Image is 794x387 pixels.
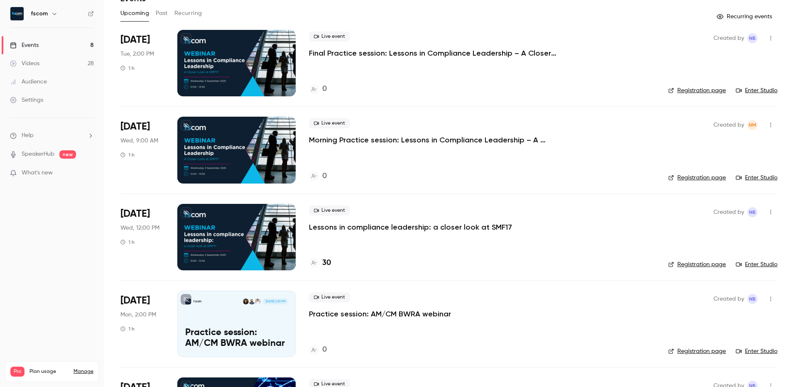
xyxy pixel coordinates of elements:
[120,224,159,232] span: Wed, 12:00 PM
[120,311,156,319] span: Mon, 2:00 PM
[736,260,777,269] a: Enter Studio
[10,41,39,49] div: Events
[120,65,135,71] div: 1 h
[120,291,164,357] div: Sep 8 Mon, 2:00 PM (Europe/London)
[309,344,327,355] a: 0
[747,207,757,217] span: Nicola Bassett
[322,344,327,355] h4: 0
[193,299,201,304] p: fscom
[749,207,756,217] span: NB
[185,328,288,349] p: Practice session: AM/CM BWRA webinar
[749,33,756,43] span: NB
[10,131,94,140] li: help-dropdown-opener
[668,174,726,182] a: Registration page
[59,150,76,159] span: new
[10,367,25,377] span: Pro
[668,347,726,355] a: Registration page
[309,32,350,42] span: Live event
[322,257,331,269] h4: 30
[309,118,350,128] span: Live event
[309,171,327,182] a: 0
[31,10,48,18] h6: fscom
[309,135,558,145] a: Morning Practice session: Lessons in Compliance Leadership – A Closer Look at SMF17
[747,120,757,130] span: Niamh McConaghy
[84,169,94,177] iframe: Noticeable Trigger
[713,294,744,304] span: Created by
[174,7,202,20] button: Recurring
[120,239,135,245] div: 1 h
[120,120,150,133] span: [DATE]
[120,152,135,158] div: 1 h
[713,207,744,217] span: Created by
[736,174,777,182] a: Enter Studio
[668,86,726,95] a: Registration page
[309,83,327,95] a: 0
[249,299,255,304] img: Charles McGillivary
[120,294,150,307] span: [DATE]
[309,309,451,319] a: Practice session: AM/CM BWRA webinar
[736,86,777,95] a: Enter Studio
[749,294,756,304] span: NB
[120,30,164,96] div: Sep 2 Tue, 2:00 PM (Europe/London)
[22,169,53,177] span: What's new
[668,260,726,269] a: Registration page
[243,299,249,304] img: Victoria Ng
[177,291,296,357] a: Practice session: AM/CM BWRA webinarfscomMichael ForemanCharles McGillivaryVictoria Ng[DATE] 2:00...
[749,120,756,130] span: NM
[263,299,287,304] span: [DATE] 2:00 PM
[10,59,39,68] div: Videos
[713,33,744,43] span: Created by
[309,48,558,58] a: Final Practice session: Lessons in Compliance Leadership – A Closer Look at SMF17
[120,204,164,270] div: Sep 3 Wed, 12:00 PM (Europe/London)
[120,7,149,20] button: Upcoming
[255,299,261,304] img: Michael Foreman
[736,347,777,355] a: Enter Studio
[120,50,154,58] span: Tue, 2:00 PM
[120,137,158,145] span: Wed, 9:00 AM
[10,7,24,20] img: fscom
[309,222,512,232] a: Lessons in compliance leadership: a closer look at SMF17
[156,7,168,20] button: Past
[309,257,331,269] a: 30
[74,368,93,375] a: Manage
[713,120,744,130] span: Created by
[747,294,757,304] span: Nicola Bassett
[22,150,54,159] a: SpeakerHub
[322,83,327,95] h4: 0
[713,10,777,23] button: Recurring events
[309,292,350,302] span: Live event
[10,78,47,86] div: Audience
[22,131,34,140] span: Help
[120,33,150,47] span: [DATE]
[309,206,350,216] span: Live event
[120,207,150,220] span: [DATE]
[29,368,69,375] span: Plan usage
[322,171,327,182] h4: 0
[747,33,757,43] span: Nicola Bassett
[10,96,43,104] div: Settings
[120,326,135,332] div: 1 h
[120,117,164,183] div: Sep 3 Wed, 9:00 AM (Europe/London)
